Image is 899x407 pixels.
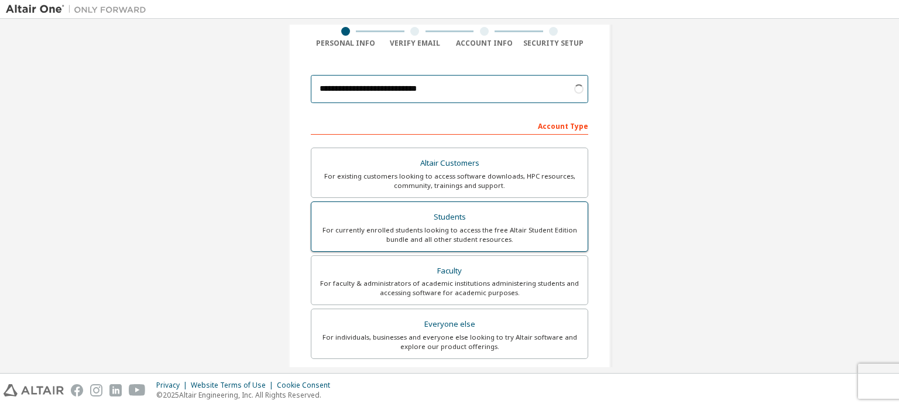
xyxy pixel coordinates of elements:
[156,390,337,400] p: © 2025 Altair Engineering, Inc. All Rights Reserved.
[311,116,588,135] div: Account Type
[318,316,581,333] div: Everyone else
[6,4,152,15] img: Altair One
[129,384,146,396] img: youtube.svg
[191,381,277,390] div: Website Terms of Use
[519,39,589,48] div: Security Setup
[4,384,64,396] img: altair_logo.svg
[109,384,122,396] img: linkedin.svg
[318,263,581,279] div: Faculty
[71,384,83,396] img: facebook.svg
[318,209,581,225] div: Students
[449,39,519,48] div: Account Info
[380,39,450,48] div: Verify Email
[318,279,581,297] div: For faculty & administrators of academic institutions administering students and accessing softwa...
[318,155,581,172] div: Altair Customers
[277,381,337,390] div: Cookie Consent
[318,333,581,351] div: For individuals, businesses and everyone else looking to try Altair software and explore our prod...
[156,381,191,390] div: Privacy
[318,172,581,190] div: For existing customers looking to access software downloads, HPC resources, community, trainings ...
[318,225,581,244] div: For currently enrolled students looking to access the free Altair Student Edition bundle and all ...
[311,39,380,48] div: Personal Info
[90,384,102,396] img: instagram.svg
